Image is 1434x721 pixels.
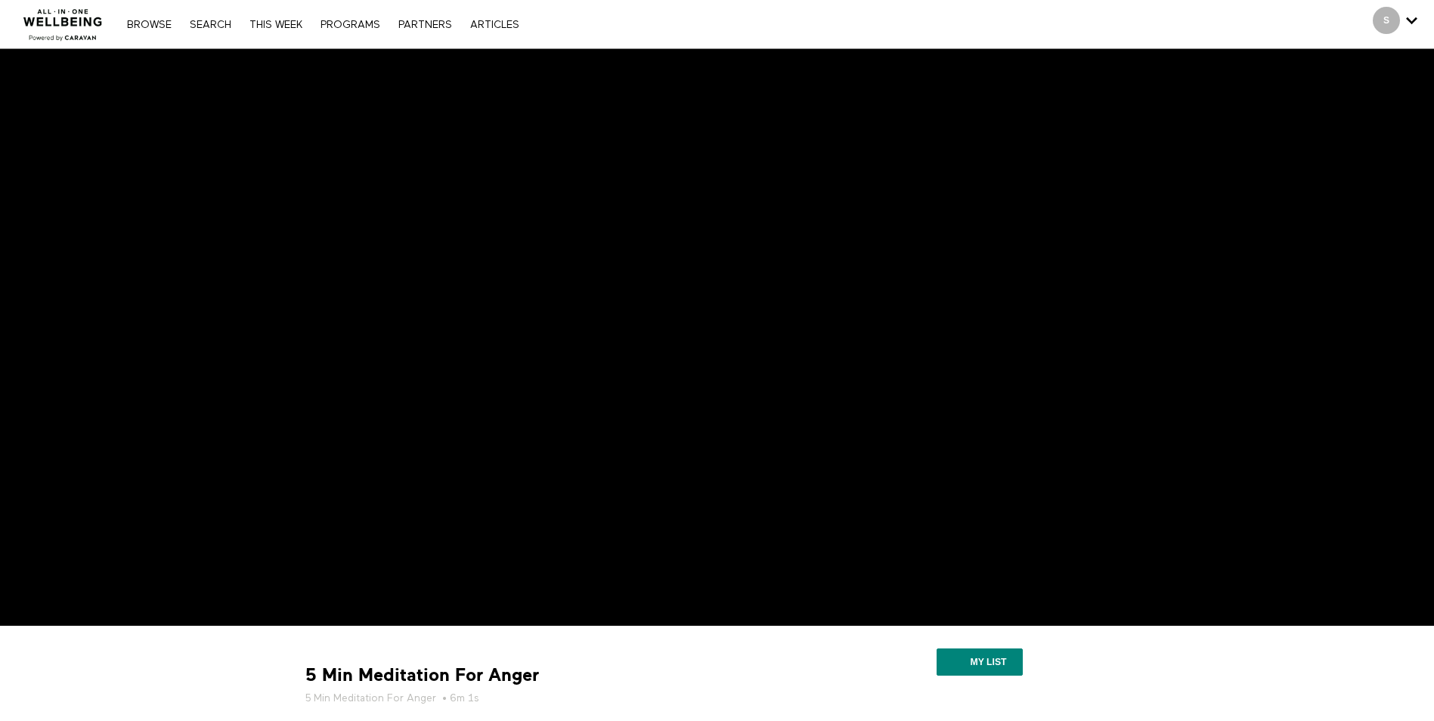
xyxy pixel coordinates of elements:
[119,17,526,32] nav: Primary
[305,664,539,687] strong: 5 Min Meditation For Anger
[182,20,239,30] a: Search
[305,691,436,706] a: 5 Min Meditation For Anger
[391,20,460,30] a: PARTNERS
[305,691,812,706] h5: • 6m 1s
[119,20,179,30] a: Browse
[242,20,310,30] a: THIS WEEK
[313,20,388,30] a: PROGRAMS
[463,20,527,30] a: ARTICLES
[937,648,1022,676] button: My list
